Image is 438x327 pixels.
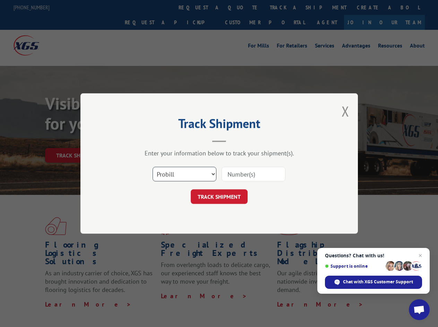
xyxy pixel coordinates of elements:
[343,279,413,285] span: Chat with XGS Customer Support
[325,264,383,269] span: Support is online
[115,149,323,157] div: Enter your information below to track your shipment(s).
[222,167,285,181] input: Number(s)
[342,102,349,120] button: Close modal
[325,276,422,289] div: Chat with XGS Customer Support
[115,119,323,132] h2: Track Shipment
[409,299,430,320] div: Open chat
[191,189,248,204] button: TRACK SHIPMENT
[325,253,422,258] span: Questions? Chat with us!
[416,251,424,260] span: Close chat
